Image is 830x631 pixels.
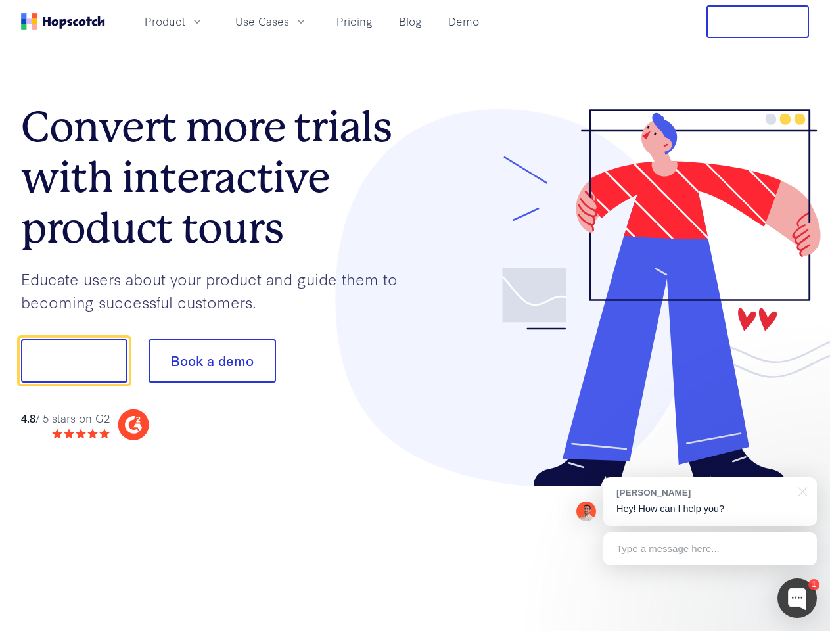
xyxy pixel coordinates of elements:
button: Use Cases [227,11,315,32]
img: Mark Spera [576,502,596,521]
a: Pricing [331,11,378,32]
div: Type a message here... [603,532,817,565]
a: Home [21,13,105,30]
h1: Convert more trials with interactive product tours [21,102,415,253]
button: Free Trial [706,5,809,38]
div: 1 [808,579,819,590]
p: Educate users about your product and guide them to becoming successful customers. [21,268,415,313]
p: Hey! How can I help you? [616,502,804,516]
span: Use Cases [235,13,289,30]
button: Book a demo [149,339,276,383]
a: Demo [443,11,484,32]
button: Product [137,11,212,32]
button: Show me! [21,339,127,383]
a: Blog [394,11,427,32]
span: Product [145,13,185,30]
div: [PERSON_NAME] [616,486,791,499]
strong: 4.8 [21,410,35,425]
div: / 5 stars on G2 [21,410,110,427]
